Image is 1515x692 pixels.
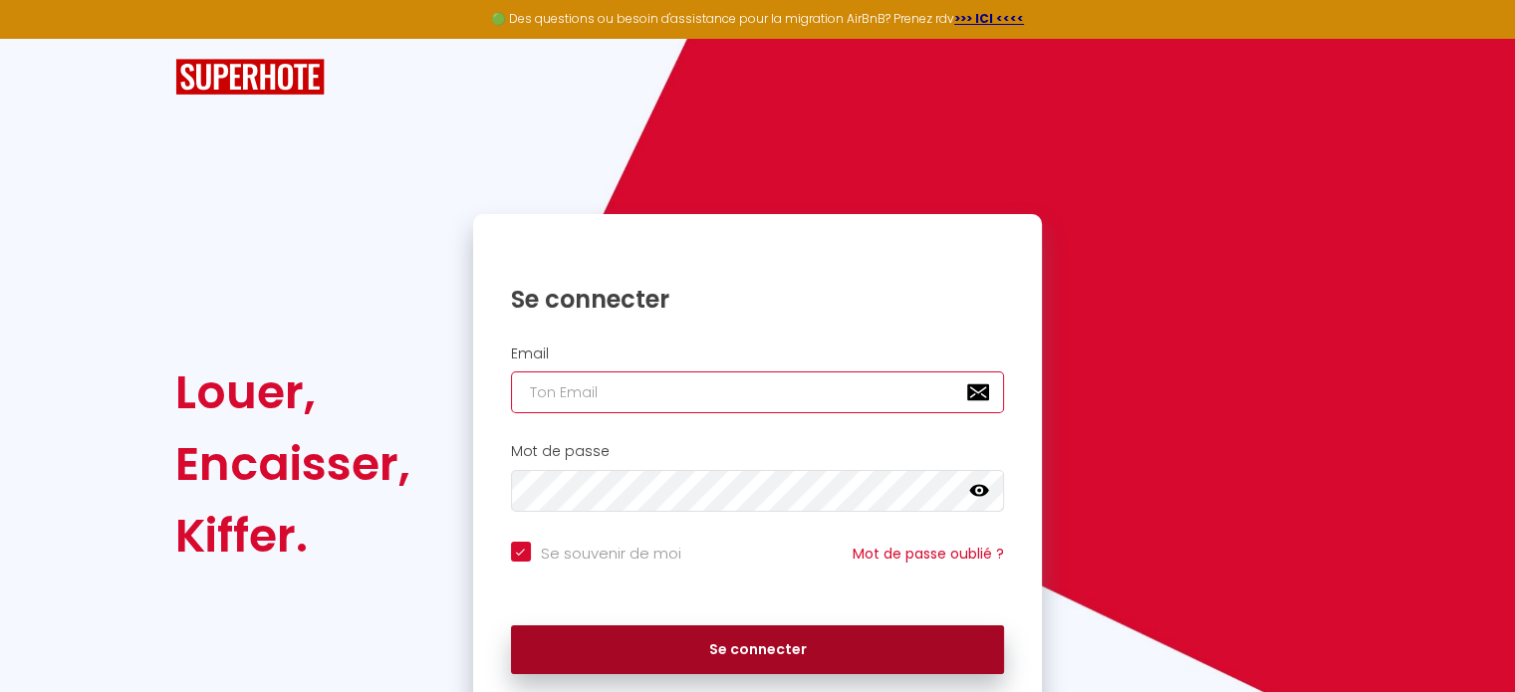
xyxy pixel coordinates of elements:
[511,371,1005,413] input: Ton Email
[954,10,1024,27] a: >>> ICI <<<<
[511,625,1005,675] button: Se connecter
[511,443,1005,460] h2: Mot de passe
[175,428,410,500] div: Encaisser,
[511,346,1005,362] h2: Email
[175,500,410,572] div: Kiffer.
[175,356,410,428] div: Louer,
[175,59,325,96] img: SuperHote logo
[853,544,1004,564] a: Mot de passe oublié ?
[511,284,1005,315] h1: Se connecter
